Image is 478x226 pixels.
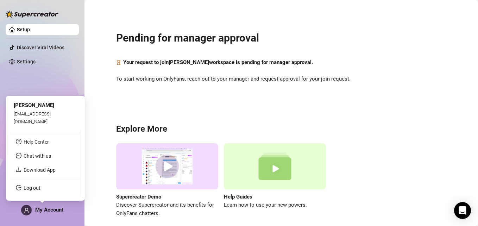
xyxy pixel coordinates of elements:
[24,208,29,213] span: user
[224,201,326,209] span: Learn how to use your new powers.
[24,167,56,173] a: Download App
[24,139,49,145] a: Help Center
[454,202,471,219] div: Open Intercom Messenger
[224,143,326,189] img: help guides
[35,207,63,213] span: My Account
[116,31,446,45] h2: Pending for manager approval
[116,201,218,218] span: Discover Supercreator and its benefits for OnlyFans chatters.
[123,59,313,65] strong: Your request to join [PERSON_NAME] workspace is pending for manager approval.
[14,111,51,124] span: [EMAIL_ADDRESS][DOMAIN_NAME]
[224,194,252,200] strong: Help Guides
[116,124,446,135] h3: Explore More
[116,143,218,189] img: supercreator demo
[116,75,446,83] span: To start working on OnlyFans, reach out to your manager and request approval for your join request.
[24,185,40,191] a: Log out
[116,58,121,67] span: hourglass
[14,102,54,108] span: [PERSON_NAME]
[116,143,218,218] a: Supercreator DemoDiscover Supercreator and its benefits for OnlyFans chatters.
[17,27,30,32] a: Setup
[6,11,58,18] img: logo-BBDzfeDw.svg
[17,59,36,64] a: Settings
[10,182,80,194] li: Log out
[17,45,64,50] a: Discover Viral Videos
[16,153,21,158] span: message
[116,194,161,200] strong: Supercreator Demo
[24,153,51,159] span: Chat with us
[224,143,326,218] a: Help GuidesLearn how to use your new powers.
